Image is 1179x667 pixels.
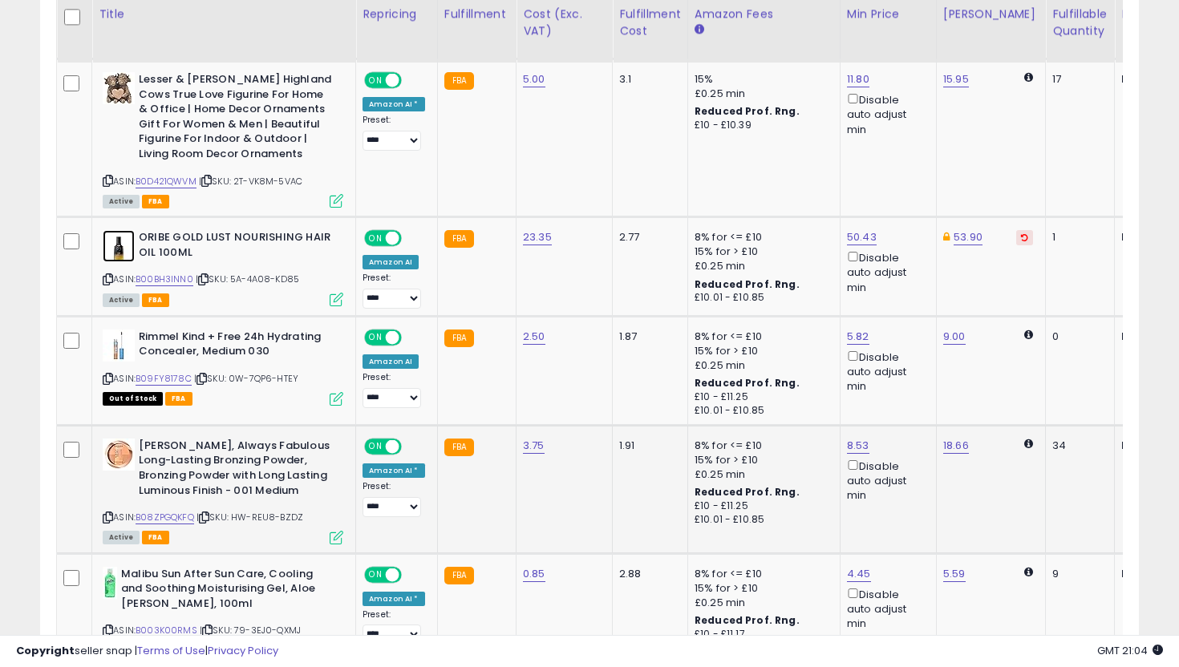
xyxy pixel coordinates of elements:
[136,511,194,524] a: B08ZPGQKFQ
[695,230,828,245] div: 8% for <= £10
[1052,439,1102,453] div: 34
[847,438,869,454] a: 8.53
[196,273,299,285] span: | SKU: 5A-4A08-KD85
[1052,6,1108,39] div: Fulfillable Quantity
[103,392,163,406] span: All listings that are currently out of stock and unavailable for purchase on Amazon
[136,372,192,386] a: B09FY8178C
[847,229,877,245] a: 50.43
[444,329,474,347] small: FBA
[136,175,196,188] a: B0D421QWVM
[619,6,681,39] div: Fulfillment Cost
[695,404,828,418] div: £10.01 - £10.85
[103,72,135,104] img: 513uVZ3IBgL._SL40_.jpg
[103,230,135,262] img: 31xfDMwgesL._SL40_.jpg
[444,6,509,22] div: Fulfillment
[136,273,193,286] a: B00BH3INN0
[695,72,828,87] div: 15%
[142,195,169,208] span: FBA
[366,330,386,344] span: ON
[847,457,924,503] div: Disable auto adjust min
[1052,230,1102,245] div: 1
[695,329,828,344] div: 8% for <= £10
[121,567,316,616] b: Malibu Sun After Sun Care, Cooling and Soothing Moisturising Gel, Aloe [PERSON_NAME], 100ml
[444,72,474,90] small: FBA
[366,568,386,581] span: ON
[943,6,1039,22] div: [PERSON_NAME]
[954,229,982,245] a: 53.90
[523,329,545,345] a: 2.50
[103,531,140,544] span: All listings currently available for purchase on Amazon
[1052,329,1102,344] div: 0
[695,6,833,22] div: Amazon Fees
[523,566,545,582] a: 0.85
[366,74,386,87] span: ON
[196,511,303,523] span: | SKU: HW-REU8-BZDZ
[142,531,169,544] span: FBA
[208,643,278,658] a: Privacy Policy
[139,439,334,502] b: [PERSON_NAME], Always Fabulous Long-Lasting Bronzing Powder, Bronzing Powder with Long Lasting Lu...
[943,71,969,87] a: 15.95
[695,596,828,610] div: £0.25 min
[695,390,828,404] div: £10 - £11.25
[695,613,800,627] b: Reduced Prof. Rng.
[444,439,474,456] small: FBA
[165,392,192,406] span: FBA
[695,467,828,482] div: £0.25 min
[695,453,828,467] div: 15% for > £10
[847,348,924,394] div: Disable auto adjust min
[847,566,871,582] a: 4.45
[847,249,924,295] div: Disable auto adjust min
[363,592,425,606] div: Amazon AI *
[399,74,425,87] span: OFF
[1024,72,1033,83] i: Calculated using Dynamic Max Price.
[444,230,474,248] small: FBA
[363,273,425,309] div: Preset:
[139,72,334,165] b: Lesser & [PERSON_NAME] Highland Cows True Love Figurine For Home & Office | Home Decor Ornaments ...
[695,245,828,259] div: 15% for > £10
[695,439,828,453] div: 8% for <= £10
[363,463,425,478] div: Amazon AI *
[619,567,675,581] div: 2.88
[523,71,545,87] a: 5.00
[695,567,828,581] div: 8% for <= £10
[363,115,425,151] div: Preset:
[444,567,474,584] small: FBA
[399,232,425,245] span: OFF
[363,354,419,369] div: Amazon AI
[943,329,966,345] a: 9.00
[695,277,800,291] b: Reduced Prof. Rng.
[366,439,386,453] span: ON
[695,104,800,118] b: Reduced Prof. Rng.
[943,566,966,582] a: 5.59
[363,372,425,408] div: Preset:
[695,259,828,273] div: £0.25 min
[695,22,704,37] small: Amazon Fees.
[695,87,828,101] div: £0.25 min
[363,6,431,22] div: Repricing
[1052,72,1102,87] div: 17
[103,567,117,599] img: 41LfHvNGysS._SL40_.jpg
[139,329,334,363] b: Rimmel Kind + Free 24h Hydrating Concealer, Medium 030
[619,329,675,344] div: 1.87
[619,72,675,87] div: 3.1
[103,439,343,543] div: ASIN:
[399,568,425,581] span: OFF
[695,358,828,373] div: £0.25 min
[103,329,343,404] div: ASIN:
[363,255,419,269] div: Amazon AI
[103,329,135,362] img: 31LS7nNQqnL._SL40_.jpg
[363,97,425,111] div: Amazon AI *
[847,6,930,22] div: Min Price
[194,372,298,385] span: | SKU: 0W-7QP6-HTEY
[399,439,425,453] span: OFF
[199,175,302,188] span: | SKU: 2T-VK8M-5VAC
[1097,643,1163,658] span: 2025-10-9 21:04 GMT
[142,293,169,307] span: FBA
[139,230,334,264] b: ORIBE GOLD LUST NOURISHING HAIR OIL 100ML
[363,481,425,517] div: Preset:
[847,585,924,632] div: Disable auto adjust min
[695,291,828,305] div: £10.01 - £10.85
[695,581,828,596] div: 15% for > £10
[943,438,969,454] a: 18.66
[523,6,606,39] div: Cost (Exc. VAT)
